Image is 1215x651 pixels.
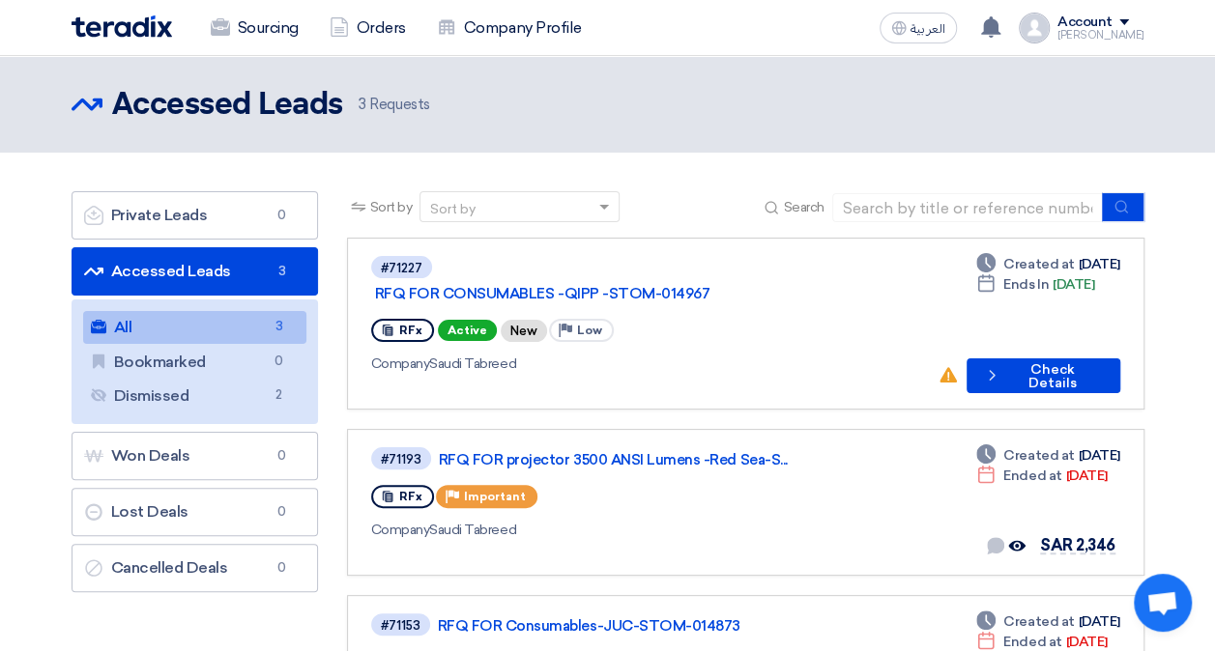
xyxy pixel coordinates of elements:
a: Lost Deals0 [72,488,318,536]
span: Created at [1003,611,1074,632]
img: Teradix logo [72,15,172,38]
div: New [501,320,547,342]
h2: Accessed Leads [112,86,343,125]
div: Account [1057,14,1113,31]
div: [DATE] [976,445,1119,466]
div: [DATE] [976,611,1119,632]
div: #71153 [381,619,420,632]
a: RFQ FOR CONSUMABLES -QIPP -STOM-014967 [375,285,858,302]
a: RFQ FOR Consumables-JUC-STOM-014873 [438,617,921,635]
input: Search by title or reference number [832,193,1103,222]
img: profile_test.png [1019,13,1050,43]
div: [DATE] [976,274,1094,295]
a: All [83,311,306,344]
a: RFQ FOR projector 3500 ANSI Lumens -Red Sea-S... [439,451,922,468]
a: Private Leads0 [72,191,318,240]
div: #71193 [381,453,421,466]
div: [DATE] [976,466,1107,486]
span: Low [577,324,602,337]
span: 3 [268,317,291,337]
a: Dismissed [83,380,306,412]
span: SAR 2,346 [1040,536,1115,554]
div: [DATE] [976,254,1119,274]
span: Ended at [1003,466,1061,486]
span: 0 [271,502,294,522]
div: Saudi Tabreed [371,354,922,374]
span: Created at [1003,445,1074,466]
span: 3 [359,96,366,113]
span: 0 [271,206,294,225]
span: Company [371,522,430,538]
span: Created at [1003,254,1074,274]
span: Important [464,490,526,503]
span: Requests [359,94,430,116]
div: Saudi Tabreed [371,520,926,540]
span: Search [783,197,824,217]
span: 0 [271,446,294,466]
div: [PERSON_NAME] [1057,30,1144,41]
a: Company Profile [421,7,597,49]
span: Sort by [370,197,413,217]
div: Sort by [430,199,476,219]
span: العربية [911,22,945,36]
button: Check Details [967,358,1120,393]
div: #71227 [381,262,422,274]
button: العربية [880,13,957,43]
a: Cancelled Deals0 [72,544,318,592]
span: 0 [271,558,294,578]
a: Bookmarked [83,346,306,379]
span: 2 [268,385,291,406]
a: Won Deals0 [72,432,318,480]
span: 0 [268,352,291,372]
a: Orders [314,7,421,49]
span: 3 [271,262,294,281]
a: Open chat [1134,574,1192,632]
a: Accessed Leads3 [72,247,318,296]
span: Company [371,355,430,372]
a: Sourcing [195,7,314,49]
span: Active [438,320,497,341]
span: RFx [399,490,422,503]
span: Ends In [1003,274,1049,295]
span: RFx [399,324,422,337]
